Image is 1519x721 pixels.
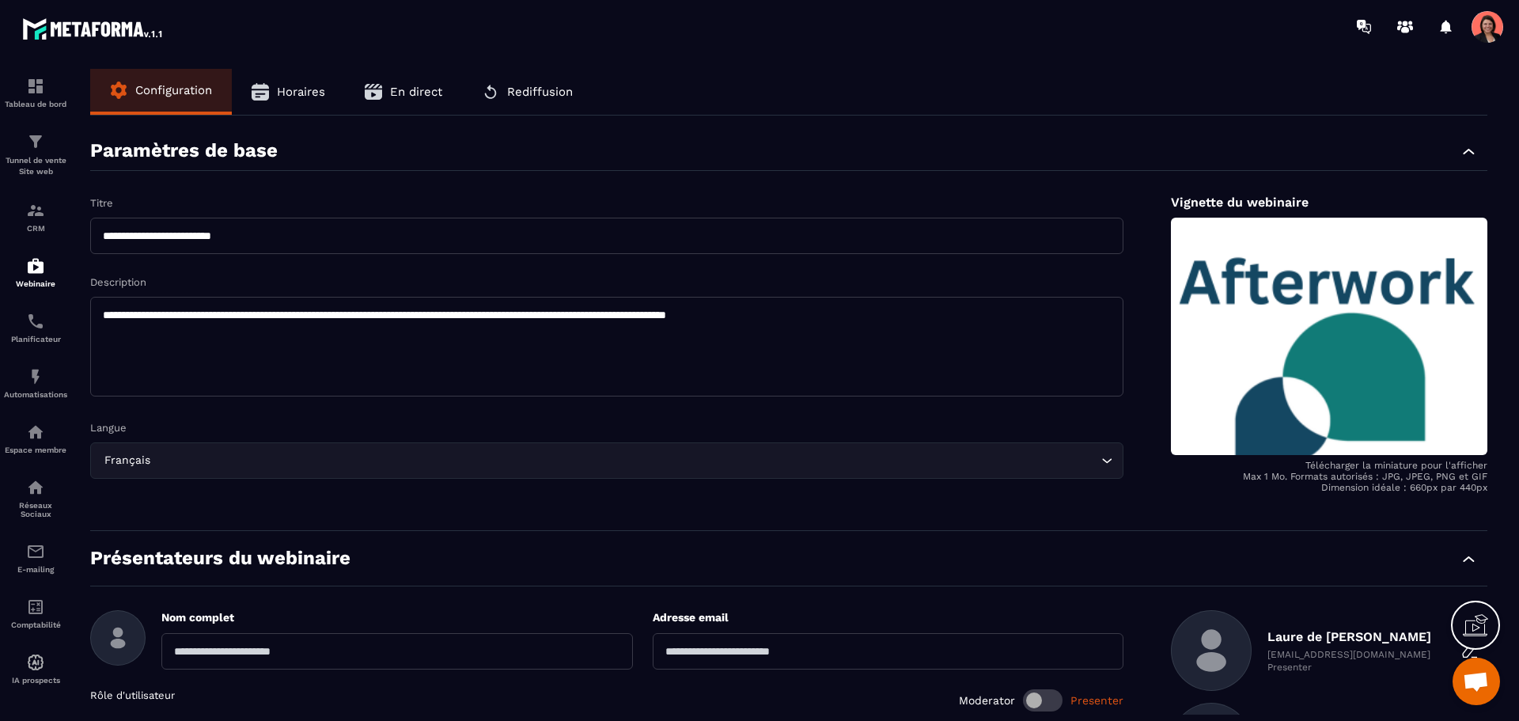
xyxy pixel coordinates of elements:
[4,565,67,574] p: E-mailing
[4,335,67,343] p: Planificateur
[1171,482,1487,493] p: Dimension idéale : 660px par 440px
[4,501,67,518] p: Réseaux Sociaux
[4,65,67,120] a: formationformationTableau de bord
[4,446,67,454] p: Espace membre
[22,14,165,43] img: logo
[4,189,67,245] a: formationformationCRM
[4,466,67,530] a: social-networksocial-networkRéseaux Sociaux
[277,85,325,99] span: Horaires
[1267,629,1431,644] p: Laure de [PERSON_NAME]
[26,653,45,672] img: automations
[4,390,67,399] p: Automatisations
[1267,649,1431,660] p: [EMAIL_ADDRESS][DOMAIN_NAME]
[90,547,350,570] p: Présentateurs du webinaire
[90,69,232,112] button: Configuration
[959,694,1015,707] span: Moderator
[4,120,67,189] a: formationformationTunnel de vente Site web
[26,423,45,442] img: automations
[135,83,212,97] span: Configuration
[90,422,127,434] label: Langue
[4,411,67,466] a: automationsautomationsEspace membre
[4,676,67,685] p: IA prospects
[4,224,67,233] p: CRM
[507,85,573,99] span: Rediffusion
[1171,460,1487,471] p: Télécharger la miniature pour l'afficher
[4,355,67,411] a: automationsautomationsAutomatisations
[390,85,442,99] span: En direct
[100,452,153,469] span: Français
[232,69,345,115] button: Horaires
[345,69,462,115] button: En direct
[26,77,45,96] img: formation
[90,276,146,288] label: Description
[1453,658,1500,705] div: Ouvrir le chat
[26,132,45,151] img: formation
[4,245,67,300] a: automationsautomationsWebinaire
[90,442,1123,479] div: Search for option
[26,542,45,561] img: email
[1070,694,1123,707] span: Presenter
[4,279,67,288] p: Webinaire
[161,610,633,625] p: Nom complet
[26,312,45,331] img: scheduler
[26,201,45,220] img: formation
[4,100,67,108] p: Tableau de bord
[4,530,67,586] a: emailemailE-mailing
[26,478,45,497] img: social-network
[4,155,67,177] p: Tunnel de vente Site web
[4,300,67,355] a: schedulerschedulerPlanificateur
[1267,662,1431,673] p: Presenter
[153,452,1097,469] input: Search for option
[4,586,67,641] a: accountantaccountantComptabilité
[4,620,67,629] p: Comptabilité
[1171,195,1487,210] p: Vignette du webinaire
[90,689,175,712] p: Rôle d'utilisateur
[90,139,278,162] p: Paramètres de base
[26,598,45,617] img: accountant
[1171,471,1487,482] p: Max 1 Mo. Formats autorisés : JPG, JPEG, PNG et GIF
[26,367,45,386] img: automations
[26,256,45,275] img: automations
[462,69,593,115] button: Rediffusion
[90,197,113,209] label: Titre
[653,610,1124,625] p: Adresse email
